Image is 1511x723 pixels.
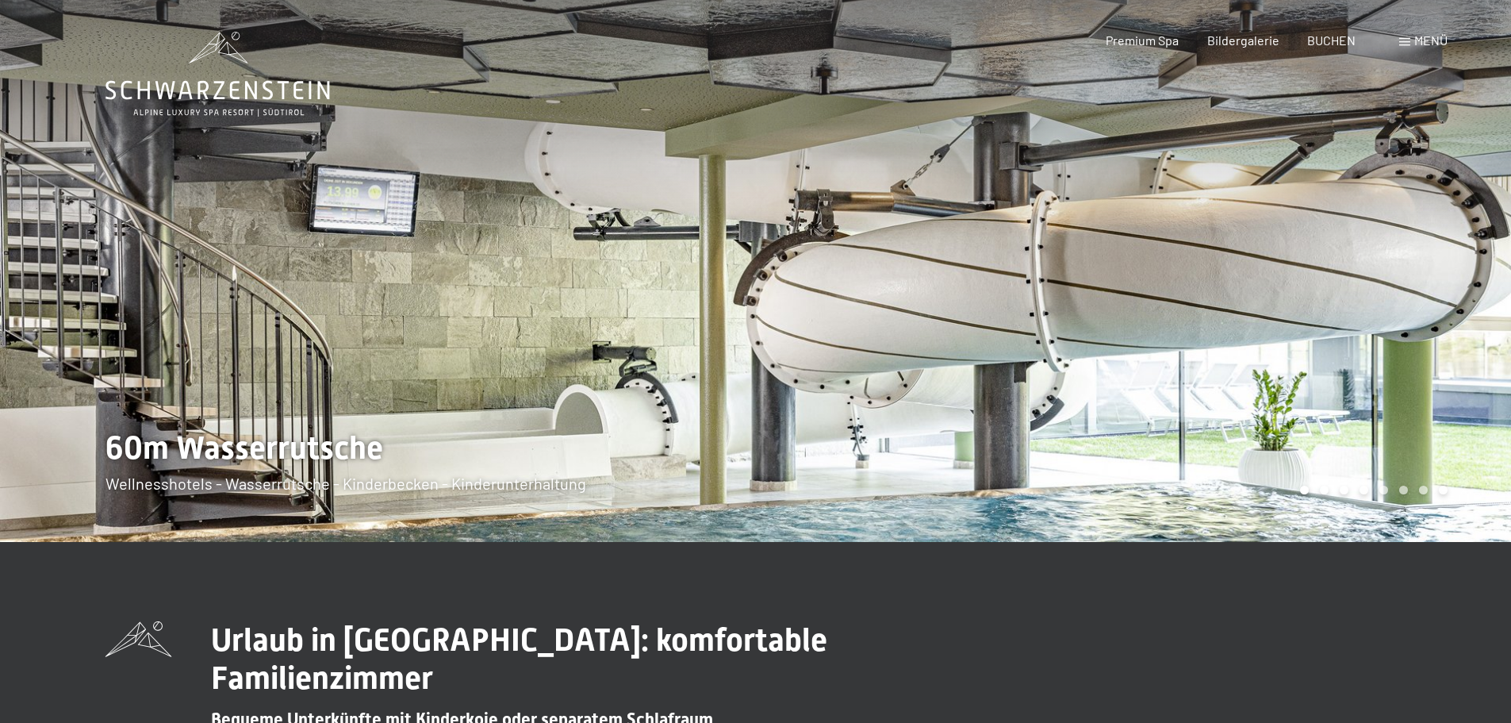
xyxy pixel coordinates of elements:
div: Carousel Pagination [1294,486,1448,494]
div: Carousel Page 7 [1419,486,1428,494]
div: Carousel Page 3 [1340,486,1348,494]
span: Menü [1414,33,1448,48]
a: Premium Spa [1106,33,1179,48]
a: Bildergalerie [1207,33,1279,48]
div: Carousel Page 4 [1360,486,1368,494]
div: Carousel Page 6 [1399,486,1408,494]
span: Urlaub in [GEOGRAPHIC_DATA]: komfortable Familienzimmer [211,621,827,697]
div: Carousel Page 2 [1320,486,1329,494]
div: Carousel Page 1 (Current Slide) [1300,486,1309,494]
a: BUCHEN [1307,33,1356,48]
div: Carousel Page 5 [1379,486,1388,494]
div: Carousel Page 8 [1439,486,1448,494]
